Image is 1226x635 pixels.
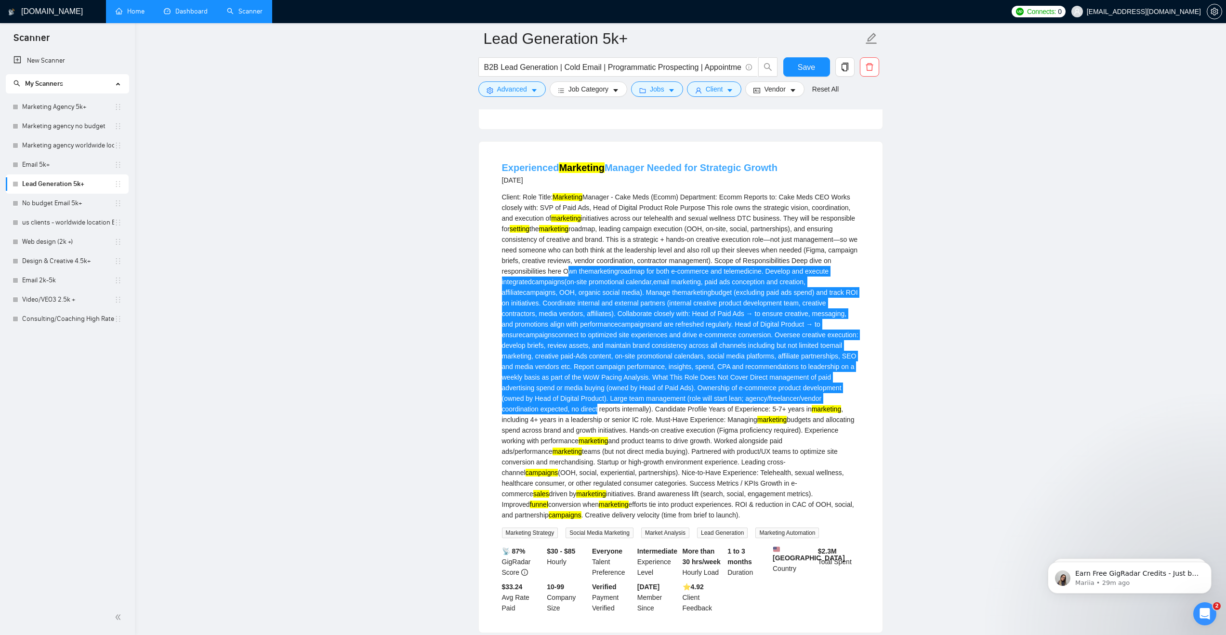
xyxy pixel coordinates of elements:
[478,81,546,97] button: settingAdvancedcaret-down
[22,213,114,232] a: us clients - worldwide location Email 5k+
[545,582,590,613] div: Company Size
[790,87,796,94] span: caret-down
[753,87,760,94] span: idcard
[835,57,855,77] button: copy
[639,87,646,94] span: folder
[816,546,861,578] div: Total Spent
[487,87,493,94] span: setting
[558,87,565,94] span: bars
[22,155,114,174] a: Email 5k+
[502,547,526,555] b: 📡 87%
[114,103,122,111] span: holder
[22,251,114,271] a: Design & Creative 4.5k+
[114,142,122,149] span: holder
[530,501,548,508] mark: funnel
[553,193,582,201] mark: Marketing
[531,87,538,94] span: caret-down
[502,583,523,591] b: $33.24
[6,174,129,194] li: Lead Generation 5k+
[114,238,122,246] span: holder
[114,296,122,304] span: holder
[1193,602,1216,625] iframe: Intercom live chat
[559,162,604,173] mark: Marketing
[1058,6,1062,17] span: 0
[1207,4,1222,19] button: setting
[671,278,700,286] mark: marketing
[1033,542,1226,609] iframe: Intercom notifications message
[114,161,122,169] span: holder
[8,4,15,20] img: logo
[576,490,606,498] mark: marketing
[308,4,325,21] div: Close
[114,277,122,284] span: holder
[6,194,129,213] li: No budget Email 5k+
[612,87,619,94] span: caret-down
[725,546,771,578] div: Duration
[6,271,129,290] li: Email 2k-5k
[637,583,659,591] b: [DATE]
[12,526,320,536] div: Did this answer your question?
[484,61,741,73] input: Search Freelance Jobs...
[568,84,608,94] span: Job Category
[764,84,785,94] span: Vendor
[1207,8,1222,15] a: setting
[153,535,178,555] span: neutral face reaction
[836,63,854,71] span: copy
[695,87,702,94] span: user
[500,582,545,613] div: Avg Rate Paid
[683,547,721,566] b: More than 30 hrs/week
[526,469,558,476] mark: campaigns
[726,87,733,94] span: caret-down
[758,57,778,77] button: search
[6,309,129,329] li: Consulting/Coaching High Rates only
[6,155,129,174] li: Email 5k+
[641,528,689,538] span: Market Analysis
[22,232,114,251] a: Web design (2k +)
[682,289,711,296] mark: marketing
[522,331,555,339] mark: campaigns
[502,528,558,538] span: Marketing Strategy
[22,174,114,194] a: Lead Generation 5k+
[683,583,704,591] b: ⭐️ 4.92
[551,214,580,222] mark: marketing
[590,546,635,578] div: Talent Preference
[114,199,122,207] span: holder
[22,97,114,117] a: Marketing Agency 5k+
[22,117,114,136] a: Marketing agency no budget
[746,64,752,70] span: info-circle
[184,535,198,555] span: 😃
[500,546,545,578] div: GigRadar Score
[635,582,681,613] div: Member Since
[773,546,780,553] img: 🇺🇸
[502,352,531,360] mark: marketing
[114,257,122,265] span: holder
[706,84,723,94] span: Client
[860,63,879,71] span: delete
[6,136,129,155] li: Marketing agency worldwide location
[818,547,837,555] b: $ 2.3M
[550,81,627,97] button: barsJob Categorycaret-down
[22,271,114,290] a: Email 2k-5k
[6,232,129,251] li: Web design (2k +)
[114,122,122,130] span: holder
[865,32,878,45] span: edit
[547,583,564,591] b: 10-99
[745,81,804,97] button: idcardVendorcaret-down
[545,546,590,578] div: Hourly
[6,117,129,136] li: Marketing agency no budget
[6,251,129,271] li: Design & Creative 4.5k+
[653,278,669,286] mark: email
[599,501,628,508] mark: marketing
[521,569,528,576] span: info-circle
[484,26,863,51] input: Scanner name...
[592,547,622,555] b: Everyone
[759,63,777,71] span: search
[566,528,633,538] span: Social Media Marketing
[771,546,816,578] div: Country
[1207,8,1222,15] span: setting
[650,84,664,94] span: Jobs
[22,194,114,213] a: No budget Email 5k+
[114,180,122,188] span: holder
